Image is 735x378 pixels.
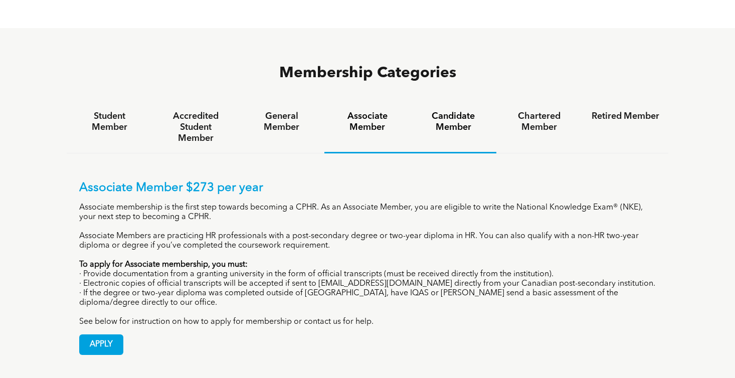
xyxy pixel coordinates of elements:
[79,232,656,251] p: Associate Members are practicing HR professionals with a post-secondary degree or two-year diplom...
[79,334,123,355] a: APPLY
[79,181,656,196] p: Associate Member $273 per year
[505,111,573,133] h4: Chartered Member
[79,203,656,222] p: Associate membership is the first step towards becoming a CPHR. As an Associate Member, you are e...
[248,111,315,133] h4: General Member
[333,111,401,133] h4: Associate Member
[79,261,248,269] strong: To apply for Associate membership, you must:
[420,111,487,133] h4: Candidate Member
[279,66,456,81] span: Membership Categories
[79,289,656,308] p: · If the degree or two-year diploma was completed outside of [GEOGRAPHIC_DATA], have IQAS or [PER...
[80,335,123,354] span: APPLY
[592,111,659,122] h4: Retired Member
[76,111,143,133] h4: Student Member
[79,270,656,279] p: · Provide documentation from a granting university in the form of official transcripts (must be r...
[161,111,229,144] h4: Accredited Student Member
[79,279,656,289] p: · Electronic copies of official transcripts will be accepted if sent to [EMAIL_ADDRESS][DOMAIN_NA...
[79,317,656,327] p: See below for instruction on how to apply for membership or contact us for help.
